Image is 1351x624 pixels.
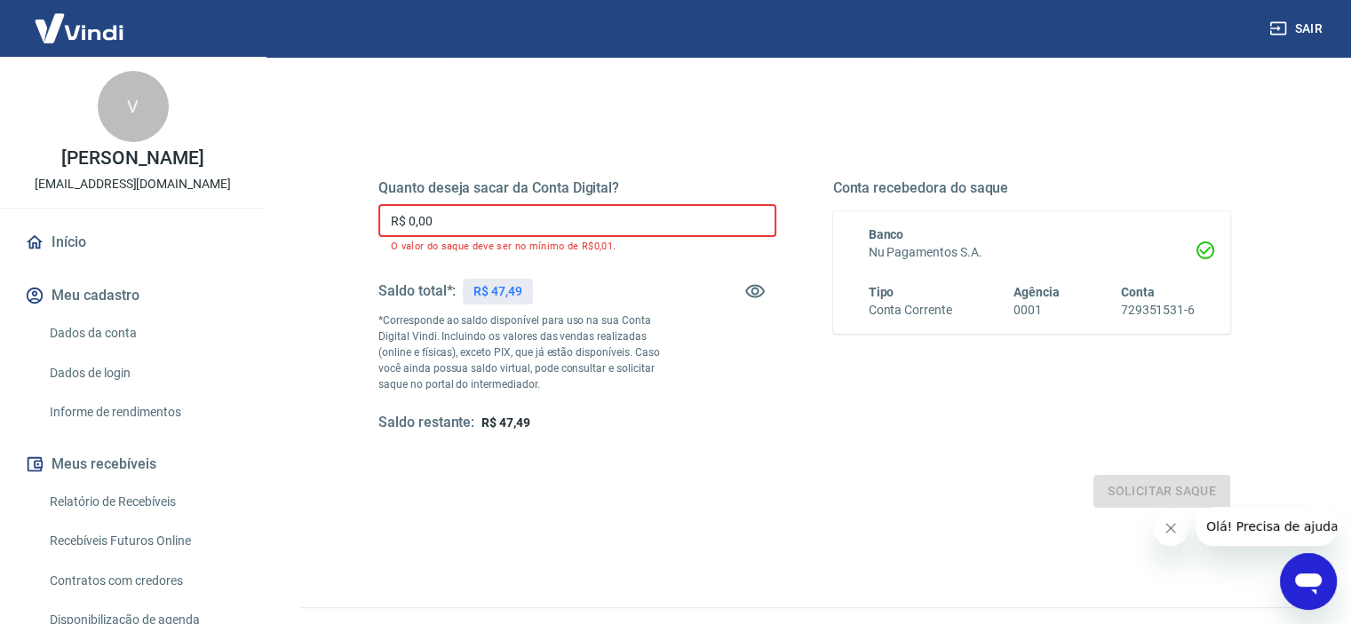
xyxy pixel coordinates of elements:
span: Olá! Precisa de ajuda? [11,12,149,27]
a: Contratos com credores [43,563,244,599]
h6: 0001 [1013,301,1060,320]
a: Informe de rendimentos [43,394,244,430]
a: Relatório de Recebíveis [43,484,244,520]
button: Sair [1266,12,1330,45]
iframe: Mensagem da empresa [1196,507,1337,546]
a: Recebíveis Futuros Online [43,523,244,559]
h5: Quanto deseja sacar da Conta Digital? [378,179,776,197]
a: Dados da conta [43,315,244,351]
h5: Conta recebedora do saque [833,179,1231,197]
h6: Nu Pagamentos S.A. [869,243,1196,262]
img: Vindi [21,1,137,55]
h6: 729351531-6 [1121,301,1195,320]
span: R$ 47,49 [481,415,530,430]
button: Meus recebíveis [21,445,244,484]
h5: Saldo restante: [378,414,474,432]
a: Dados de login [43,355,244,391]
h5: Saldo total*: [378,282,456,300]
iframe: Botão para abrir a janela de mensagens [1280,553,1337,610]
p: [PERSON_NAME] [61,149,203,168]
p: O valor do saque deve ser no mínimo de R$0,01. [391,241,764,252]
span: Tipo [869,285,894,299]
p: [EMAIL_ADDRESS][DOMAIN_NAME] [35,175,231,194]
a: Início [21,223,244,262]
p: *Corresponde ao saldo disponível para uso na sua Conta Digital Vindi. Incluindo os valores das ve... [378,312,677,392]
h6: Conta Corrente [869,301,952,320]
button: Meu cadastro [21,276,244,315]
p: R$ 47,49 [473,282,522,301]
span: Agência [1013,285,1060,299]
iframe: Fechar mensagem [1153,510,1188,546]
span: Conta [1121,285,1155,299]
span: Banco [869,227,904,241]
div: V [98,71,169,142]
